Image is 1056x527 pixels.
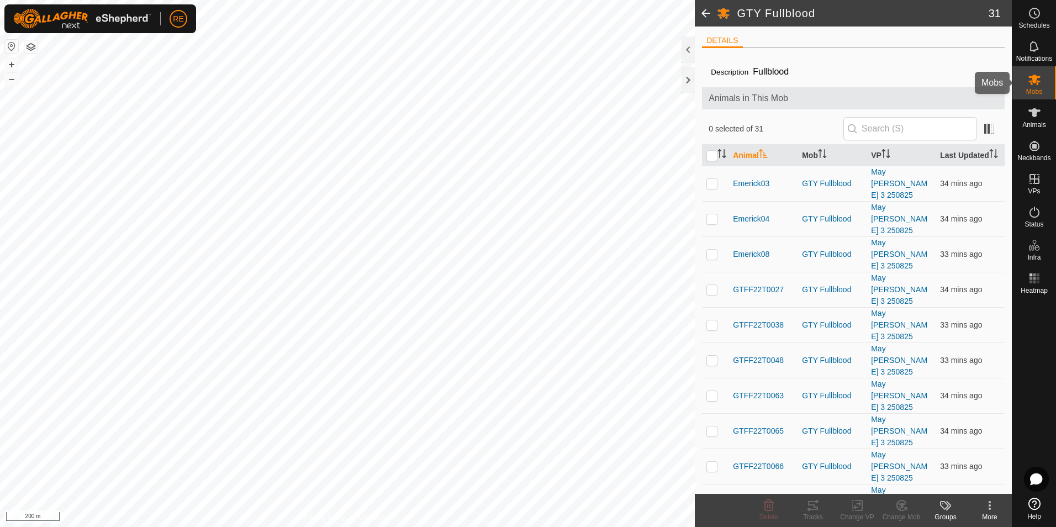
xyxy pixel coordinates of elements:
div: Tracks [791,512,835,522]
div: Change VP [835,512,879,522]
a: Help [1012,493,1056,524]
span: Fullblood [748,62,793,81]
div: GTY Fullblood [802,319,862,331]
th: Last Updated [936,145,1005,166]
a: May [PERSON_NAME] 3 250825 [871,450,927,482]
span: Animals [1022,122,1046,128]
div: GTY Fullblood [802,284,862,296]
p-sorticon: Activate to sort [881,151,890,160]
th: Animal [728,145,798,166]
a: May [PERSON_NAME] 3 250825 [871,203,927,235]
p-sorticon: Activate to sort [759,151,768,160]
button: Map Layers [24,40,38,54]
span: Status [1025,221,1043,228]
th: VP [867,145,936,166]
span: Infra [1027,254,1041,261]
div: GTY Fullblood [802,390,862,402]
a: May [PERSON_NAME] 3 250825 [871,309,927,341]
a: May [PERSON_NAME] 3 250825 [871,344,927,376]
div: GTY Fullblood [802,425,862,437]
span: 26 Aug 2025, 1:06 pm [940,356,982,365]
span: 26 Aug 2025, 1:05 pm [940,179,982,188]
span: 26 Aug 2025, 1:05 pm [940,285,982,294]
button: – [5,72,18,86]
img: Gallagher Logo [13,9,151,29]
span: Emerick08 [733,249,769,260]
span: GTFF22T0027 [733,284,784,296]
span: Emerick04 [733,213,769,225]
p-sorticon: Activate to sort [989,151,998,160]
p-sorticon: Activate to sort [818,151,827,160]
span: GTFF22T0063 [733,390,784,402]
span: GTFF22T0048 [733,355,784,366]
h2: GTY Fullblood [737,7,988,20]
span: Emerick03 [733,178,769,189]
a: Privacy Policy [304,513,345,523]
span: VPs [1028,188,1040,194]
span: Schedules [1018,22,1049,29]
span: Help [1027,513,1041,520]
span: 26 Aug 2025, 1:06 pm [940,426,982,435]
span: Notifications [1016,55,1052,62]
span: 31 [989,5,1001,22]
span: 26 Aug 2025, 1:06 pm [940,391,982,400]
div: GTY Fullblood [802,178,862,189]
li: DETAILS [702,35,742,48]
a: May [PERSON_NAME] 3 250825 [871,273,927,305]
span: Heatmap [1021,287,1048,294]
input: Search (S) [843,117,977,140]
span: Neckbands [1017,155,1050,161]
span: 26 Aug 2025, 1:06 pm [940,214,982,223]
span: 26 Aug 2025, 1:06 pm [940,462,982,471]
a: May [PERSON_NAME] 3 250825 [871,415,927,447]
span: 26 Aug 2025, 1:06 pm [940,250,982,259]
div: GTY Fullblood [802,213,862,225]
span: 0 selected of 31 [709,123,843,135]
button: + [5,58,18,71]
div: More [968,512,1012,522]
div: GTY Fullblood [802,461,862,472]
span: GTFF22T0066 [733,461,784,472]
div: GTY Fullblood [802,249,862,260]
th: Mob [798,145,867,166]
a: Contact Us [358,513,391,523]
div: Change Mob [879,512,923,522]
span: Delete [759,513,779,521]
a: May [PERSON_NAME] 3 250825 [871,380,927,412]
span: Mobs [1026,88,1042,95]
div: Groups [923,512,968,522]
span: GTFF22T0065 [733,425,784,437]
button: Reset Map [5,40,18,53]
p-sorticon: Activate to sort [717,151,726,160]
a: May [PERSON_NAME] 3 250825 [871,238,927,270]
span: Animals in This Mob [709,92,998,105]
span: 26 Aug 2025, 1:06 pm [940,320,982,329]
div: GTY Fullblood [802,355,862,366]
a: May [PERSON_NAME] 3 250825 [871,167,927,199]
span: GTFF22T0038 [733,319,784,331]
span: RE [173,13,183,25]
label: Description [711,68,748,76]
a: May [PERSON_NAME] 3 250825 [871,486,927,518]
